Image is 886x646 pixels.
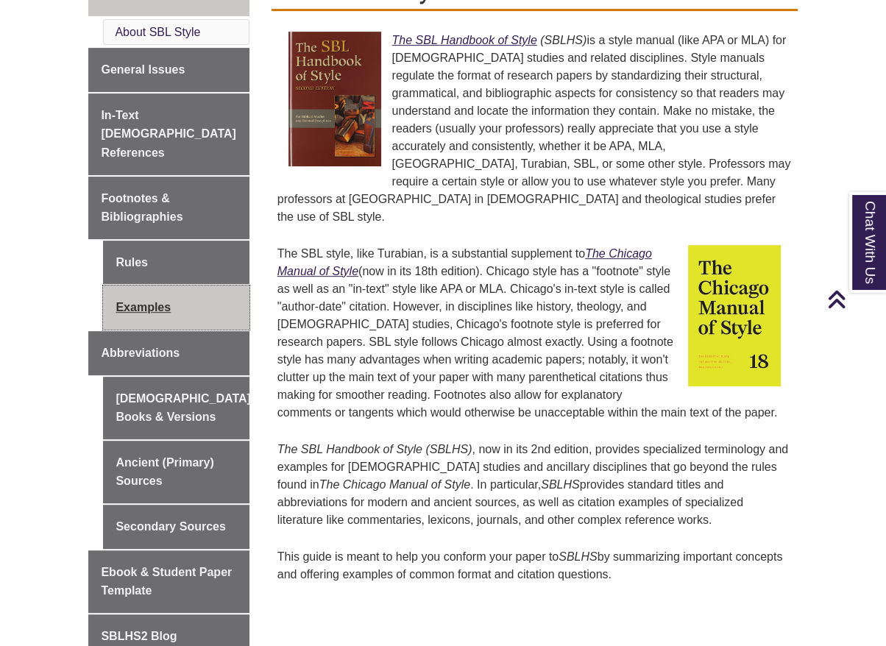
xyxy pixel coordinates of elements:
a: Footnotes & Bibliographies [88,177,249,239]
a: General Issues [88,48,249,92]
p: This guide is meant to help you conform your paper to by summarizing important concepts and offer... [277,542,792,589]
a: The Chicago Manual of Style [277,247,652,277]
p: is a style manual (like APA or MLA) for [DEMOGRAPHIC_DATA] studies and related disciplines. Style... [277,26,792,232]
em: SBLHS [541,478,579,491]
a: Secondary Sources [103,505,249,549]
p: The SBL style, like Turabian, is a substantial supplement to (now in its 18th edition). Chicago s... [277,239,792,427]
span: Ebook & Student Paper Template [101,566,232,597]
a: The SBL Handbook of Style [392,34,537,46]
a: Examples [103,285,249,330]
a: About SBL Style [115,26,200,38]
em: SBLHS [559,550,597,563]
a: Rules [103,241,249,285]
a: [DEMOGRAPHIC_DATA] Books & Versions [103,377,249,439]
a: Ebook & Student Paper Template [88,550,249,613]
a: In-Text [DEMOGRAPHIC_DATA] References [88,93,249,175]
a: Abbreviations [88,331,249,375]
em: The SBL Handbook of Style (SBLHS) [277,443,472,455]
a: Back to Top [827,289,882,309]
span: General Issues [101,63,185,76]
span: Abbreviations [101,347,180,359]
p: , now in its 2nd edition, provides specialized terminology and examples for [DEMOGRAPHIC_DATA] st... [277,435,792,535]
em: (SBLHS) [540,34,586,46]
span: In-Text [DEMOGRAPHIC_DATA] References [101,109,235,159]
span: SBLHS2 Blog [101,630,177,642]
em: The Chicago Manual of Style [319,478,470,491]
a: Ancient (Primary) Sources [103,441,249,503]
span: Footnotes & Bibliographies [101,192,182,224]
